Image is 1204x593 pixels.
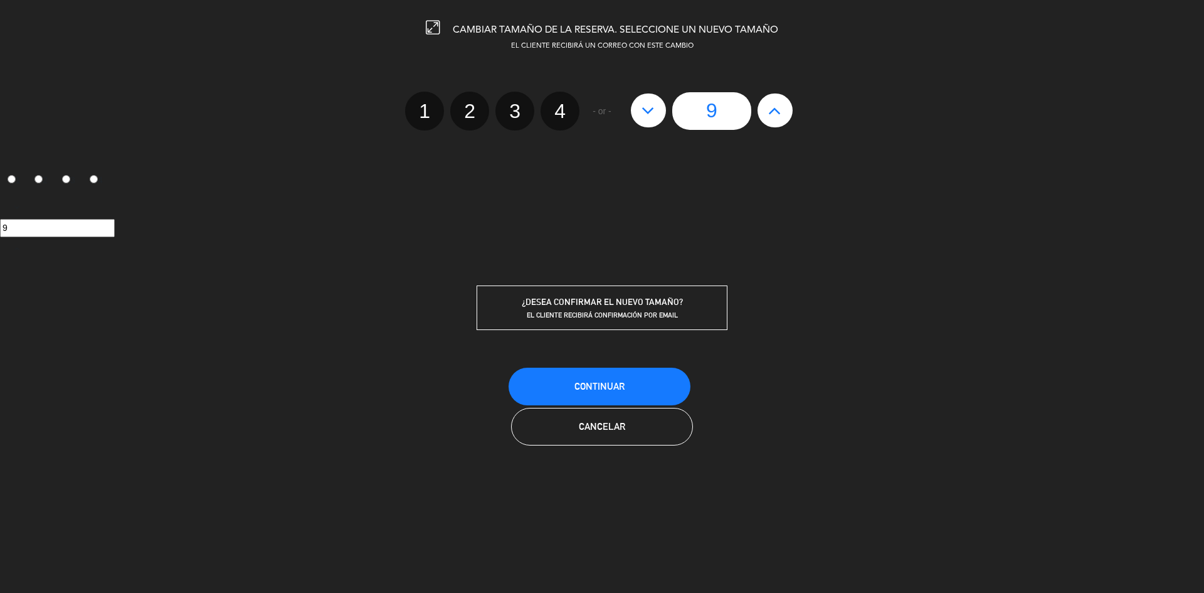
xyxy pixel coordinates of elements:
span: EL CLIENTE RECIBIRÁ CONFIRMACIÓN POR EMAIL [527,311,678,319]
span: Cancelar [579,421,625,432]
label: 2 [28,170,55,191]
input: 2 [34,175,43,183]
span: EL CLIENTE RECIBIRÁ UN CORREO CON ESTE CAMBIO [511,43,694,50]
span: Continuar [574,381,625,392]
label: 4 [82,170,110,191]
label: 1 [405,92,444,131]
label: 2 [450,92,489,131]
input: 4 [90,175,98,183]
button: Continuar [509,368,690,405]
span: - or - [593,104,611,119]
label: 4 [541,92,579,131]
label: 3 [495,92,534,131]
span: CAMBIAR TAMAÑO DE LA RESERVA. SELECCIONE UN NUEVO TAMAÑO [453,25,778,35]
input: 1 [8,175,16,183]
label: 3 [55,170,83,191]
button: Cancelar [511,408,693,446]
span: ¿DESEA CONFIRMAR EL NUEVO TAMAÑO? [522,297,683,307]
input: 3 [62,175,70,183]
